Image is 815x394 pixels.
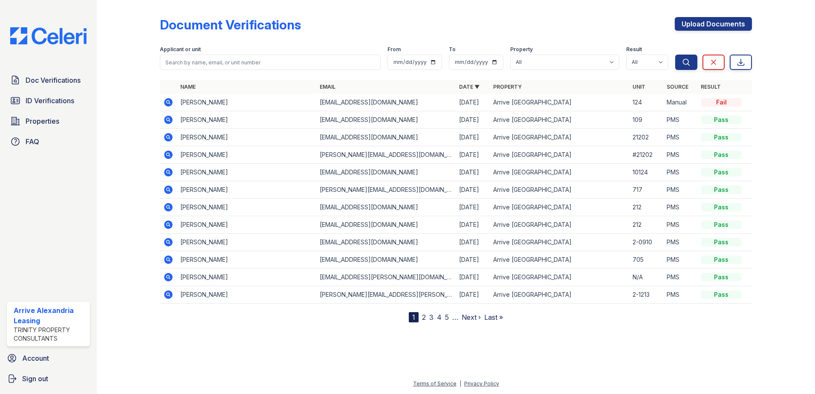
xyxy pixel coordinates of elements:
td: Arrive [GEOGRAPHIC_DATA] [490,164,629,181]
td: 109 [629,111,663,129]
div: Pass [701,290,742,299]
td: Arrive [GEOGRAPHIC_DATA] [490,129,629,146]
a: Sign out [3,370,93,387]
td: PMS [663,269,697,286]
div: Document Verifications [160,17,301,32]
td: [PERSON_NAME] [177,234,316,251]
td: PMS [663,234,697,251]
div: Pass [701,273,742,281]
td: Arrive [GEOGRAPHIC_DATA] [490,181,629,199]
td: PMS [663,111,697,129]
div: 1 [409,312,419,322]
span: ID Verifications [26,96,74,106]
td: Arrive [GEOGRAPHIC_DATA] [490,251,629,269]
a: 3 [429,313,434,322]
a: FAQ [7,133,90,150]
td: [EMAIL_ADDRESS][DOMAIN_NAME] [316,251,456,269]
td: [PERSON_NAME] [177,164,316,181]
div: Pass [701,168,742,177]
div: Trinity Property Consultants [14,326,87,343]
td: [DATE] [456,146,490,164]
td: [EMAIL_ADDRESS][DOMAIN_NAME] [316,216,456,234]
td: [DATE] [456,251,490,269]
td: [PERSON_NAME] [177,181,316,199]
div: Pass [701,151,742,159]
td: [EMAIL_ADDRESS][DOMAIN_NAME] [316,94,456,111]
td: Arrive [GEOGRAPHIC_DATA] [490,111,629,129]
td: [PERSON_NAME] [177,251,316,269]
a: Email [320,84,335,90]
a: Terms of Service [413,380,457,387]
label: To [449,46,456,53]
td: [DATE] [456,111,490,129]
td: [DATE] [456,129,490,146]
td: PMS [663,216,697,234]
td: PMS [663,199,697,216]
td: [DATE] [456,269,490,286]
td: [DATE] [456,199,490,216]
td: 2-1213 [629,286,663,304]
td: N/A [629,269,663,286]
span: Sign out [22,374,48,384]
a: Account [3,350,93,367]
img: CE_Logo_Blue-a8612792a0a2168367f1c8372b55b34899dd931a85d93a1a3d3e32e68fde9ad4.png [3,27,93,44]
td: [PERSON_NAME] [177,146,316,164]
span: Properties [26,116,59,126]
td: 10124 [629,164,663,181]
td: Arrive [GEOGRAPHIC_DATA] [490,286,629,304]
td: [DATE] [456,94,490,111]
div: Pass [701,238,742,246]
td: PMS [663,146,697,164]
div: Pass [701,203,742,211]
a: Upload Documents [675,17,752,31]
div: Fail [701,98,742,107]
td: [DATE] [456,234,490,251]
td: [PERSON_NAME] [177,94,316,111]
td: [PERSON_NAME] [177,129,316,146]
td: 212 [629,199,663,216]
a: Doc Verifications [7,72,90,89]
div: Pass [701,133,742,142]
td: [EMAIL_ADDRESS][DOMAIN_NAME] [316,129,456,146]
td: [PERSON_NAME][EMAIL_ADDRESS][DOMAIN_NAME] [316,181,456,199]
a: Property [493,84,522,90]
input: Search by name, email, or unit number [160,55,381,70]
span: Account [22,353,49,363]
span: … [452,312,458,322]
td: [PERSON_NAME] [177,111,316,129]
div: Pass [701,116,742,124]
td: 2-0910 [629,234,663,251]
td: [DATE] [456,164,490,181]
a: Properties [7,113,90,130]
td: 705 [629,251,663,269]
label: Property [510,46,533,53]
div: Pass [701,255,742,264]
td: 21202 [629,129,663,146]
a: Result [701,84,721,90]
a: 5 [445,313,449,322]
a: Source [667,84,688,90]
td: [PERSON_NAME] [177,216,316,234]
a: ID Verifications [7,92,90,109]
label: Result [626,46,642,53]
td: Arrive [GEOGRAPHIC_DATA] [490,234,629,251]
td: [EMAIL_ADDRESS][DOMAIN_NAME] [316,164,456,181]
a: Privacy Policy [464,380,499,387]
td: [EMAIL_ADDRESS][DOMAIN_NAME] [316,234,456,251]
a: Name [180,84,196,90]
td: 717 [629,181,663,199]
td: [DATE] [456,181,490,199]
td: 212 [629,216,663,234]
td: PMS [663,251,697,269]
td: [DATE] [456,286,490,304]
td: [PERSON_NAME][EMAIL_ADDRESS][PERSON_NAME][DOMAIN_NAME] [316,286,456,304]
span: FAQ [26,136,39,147]
td: Arrive [GEOGRAPHIC_DATA] [490,269,629,286]
td: [PERSON_NAME] [177,269,316,286]
div: | [460,380,461,387]
td: [PERSON_NAME] [177,286,316,304]
td: [PERSON_NAME][EMAIL_ADDRESS][DOMAIN_NAME] [316,146,456,164]
a: Next › [462,313,481,322]
td: #21202 [629,146,663,164]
